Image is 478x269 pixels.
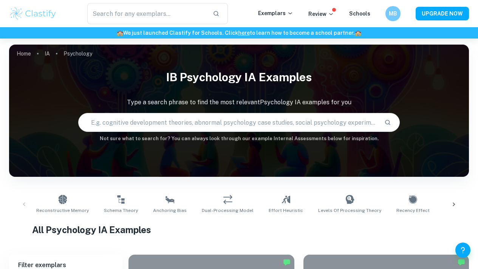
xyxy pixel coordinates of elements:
h6: Not sure what to search for? You can always look through our example Internal Assessments below f... [9,135,469,142]
span: Dual-Processing Model [202,207,254,214]
span: Schema Theory [104,207,138,214]
button: MB [385,6,401,21]
button: Help and Feedback [455,243,470,258]
img: Marked [458,258,465,266]
a: IA [45,48,50,59]
h6: We just launched Clastify for Schools. Click to learn how to become a school partner. [2,29,476,37]
a: here [238,30,250,36]
h6: MB [389,9,398,18]
img: Clastify logo [9,6,57,21]
span: Reconstructive Memory [36,207,89,214]
span: Recency Effect [396,207,430,214]
span: Levels of Processing Theory [318,207,381,214]
p: Exemplars [258,9,293,17]
span: 🏫 [117,30,123,36]
a: Schools [349,11,370,17]
h1: All Psychology IA Examples [32,223,446,237]
span: Effort Heuristic [269,207,303,214]
button: UPGRADE NOW [416,7,469,20]
input: E.g. cognitive development theories, abnormal psychology case studies, social psychology experime... [79,112,379,133]
p: Review [308,10,334,18]
img: Marked [283,258,291,266]
p: Type a search phrase to find the most relevant Psychology IA examples for you [9,98,469,107]
span: Anchoring Bias [153,207,187,214]
p: Psychology [63,49,92,58]
h1: IB Psychology IA examples [9,66,469,89]
a: Home [17,48,31,59]
span: 🏫 [355,30,361,36]
button: Search [381,116,394,129]
input: Search for any exemplars... [87,3,207,24]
